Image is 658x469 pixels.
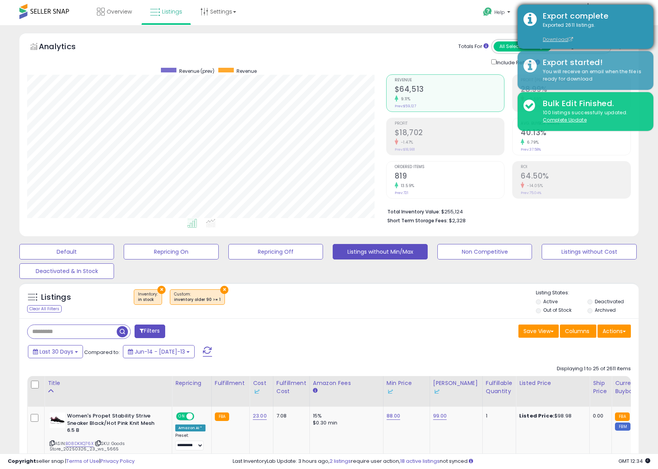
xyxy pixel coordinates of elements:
[433,379,479,395] div: [PERSON_NAME]
[395,191,408,195] small: Prev: 721
[449,217,466,224] span: $2,328
[542,244,636,259] button: Listings without Cost
[233,458,650,465] div: Last InventoryLab Update: 3 hours ago, require user action, not synced.
[519,412,584,419] div: $98.98
[537,57,648,68] div: Export started!
[598,325,631,338] button: Actions
[174,291,221,303] span: Custom:
[387,379,427,395] div: Min Price
[40,348,73,356] span: Last 30 Days
[537,98,648,109] div: Bulk Edit Finished.
[135,325,165,338] button: Filters
[618,457,650,465] span: 2025-08-13 12:34 GMT
[537,109,648,124] div: 100 listings successfully updated.
[519,412,554,419] b: Listed Price:
[135,348,185,356] span: Jun-14 - [DATE]-13
[100,457,135,465] a: Privacy Policy
[175,424,206,431] div: Amazon AI *
[19,263,114,279] button: Deactivated & In Stock
[175,379,208,387] div: Repricing
[536,289,639,297] p: Listing States:
[276,379,306,395] div: Fulfillment Cost
[543,298,558,305] label: Active
[537,22,648,43] div: Exported 2611 listings.
[518,325,559,338] button: Save View
[50,412,65,428] img: 318DZknnqDL._SL40_.jpg
[521,147,541,152] small: Prev: 37.58%
[387,208,440,215] b: Total Inventory Value:
[595,307,616,313] label: Archived
[215,412,229,421] small: FBA
[433,412,447,420] a: 99.00
[494,41,551,52] button: All Selected Listings
[593,412,606,419] div: 0.00
[387,217,448,224] b: Short Term Storage Fees:
[66,440,93,447] a: B08DKXQ76X
[433,388,441,395] img: InventoryLab Logo
[486,412,510,419] div: 1
[395,172,504,182] h2: 819
[593,379,608,395] div: Ship Price
[387,388,394,395] img: InventoryLab Logo
[50,412,166,461] div: ASIN:
[276,412,304,419] div: 7.08
[387,206,625,216] li: $255,124
[387,387,427,395] div: Some or all of the values in this column are provided from Inventory Lab.
[437,244,532,259] button: Non Competitive
[179,68,214,74] span: Revenue (prev)
[521,172,630,182] h2: 64.50%
[395,104,416,108] small: Prev: $59,127
[395,165,504,169] span: Ordered Items
[66,457,99,465] a: Terms of Use
[483,7,492,17] i: Get Help
[215,379,246,387] div: Fulfillment
[395,122,504,126] span: Profit
[175,433,206,450] div: Preset:
[387,412,401,420] a: 88.00
[486,379,513,395] div: Fulfillable Quantity
[395,128,504,139] h2: $18,702
[458,43,489,50] div: Totals For
[521,128,630,139] h2: 40.13%
[67,412,161,436] b: Women's Propet Stability Strive Sneaker Black/Hot Pink Knit Mesh 6.5 B
[615,412,629,421] small: FBA
[313,419,377,426] div: $0.30 min
[124,244,218,259] button: Repricing On
[157,286,166,294] button: ×
[521,85,630,95] h2: 28.99%
[524,139,539,145] small: 6.79%
[162,8,182,15] span: Listings
[193,413,206,420] span: OFF
[28,345,83,358] button: Last 30 Days
[521,165,630,169] span: ROI
[138,291,158,303] span: Inventory :
[521,191,541,195] small: Prev: 75.04%
[8,457,36,465] strong: Copyright
[253,412,267,420] a: 23.00
[543,307,572,313] label: Out of Stock
[313,387,318,394] small: Amazon Fees.
[123,345,195,358] button: Jun-14 - [DATE]-13
[84,349,120,356] span: Compared to:
[48,379,169,387] div: Title
[615,379,655,395] div: Current Buybox Price
[524,183,543,189] small: -14.05%
[433,387,479,395] div: Some or all of the values in this column are provided from Inventory Lab.
[519,379,586,387] div: Listed Price
[398,183,414,189] small: 13.59%
[543,36,573,43] a: Download
[41,292,71,303] h5: Listings
[595,298,624,305] label: Deactivated
[237,68,257,74] span: Revenue
[565,327,589,335] span: Columns
[400,457,440,465] a: 18 active listings
[228,244,323,259] button: Repricing Off
[313,379,380,387] div: Amazon Fees
[395,78,504,82] span: Revenue
[177,413,187,420] span: ON
[138,297,158,302] div: in stock
[330,457,351,465] a: 2 listings
[253,379,270,395] div: Cost
[253,388,261,395] img: InventoryLab Logo
[174,297,221,302] div: inventory older 90 >= 1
